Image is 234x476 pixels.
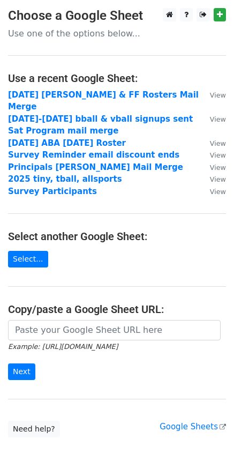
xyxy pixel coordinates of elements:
small: Example: [URL][DOMAIN_NAME] [8,343,118,351]
a: Survey Reminder email discount ends [8,150,179,160]
h4: Use a recent Google Sheet: [8,72,226,85]
a: Principals [PERSON_NAME] Mail Merge [8,162,183,172]
a: Google Sheets [160,422,226,432]
small: View [210,151,226,159]
small: View [210,175,226,183]
h3: Choose a Google Sheet [8,8,226,24]
a: View [199,150,226,160]
a: View [199,114,226,124]
p: Use one of the options below... [8,28,226,39]
a: [DATE] ABA [DATE] Roster [8,138,126,148]
input: Paste your Google Sheet URL here [8,320,221,340]
small: View [210,163,226,172]
h4: Copy/paste a Google Sheet URL: [8,303,226,316]
small: View [210,188,226,196]
small: View [210,115,226,123]
small: View [210,139,226,147]
a: Survey Participants [8,187,97,196]
a: View [199,90,226,100]
a: View [199,162,226,172]
a: View [199,187,226,196]
a: [DATE]-[DATE] bball & vball signups sent Sat Program mail merge [8,114,193,136]
a: [DATE] [PERSON_NAME] & FF Rosters Mail Merge [8,90,199,112]
a: View [199,174,226,184]
a: Select... [8,251,48,267]
h4: Select another Google Sheet: [8,230,226,243]
small: View [210,91,226,99]
a: View [199,138,226,148]
a: 2025 tiny, tball, allsports [8,174,122,184]
a: Need help? [8,421,60,437]
input: Next [8,363,35,380]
